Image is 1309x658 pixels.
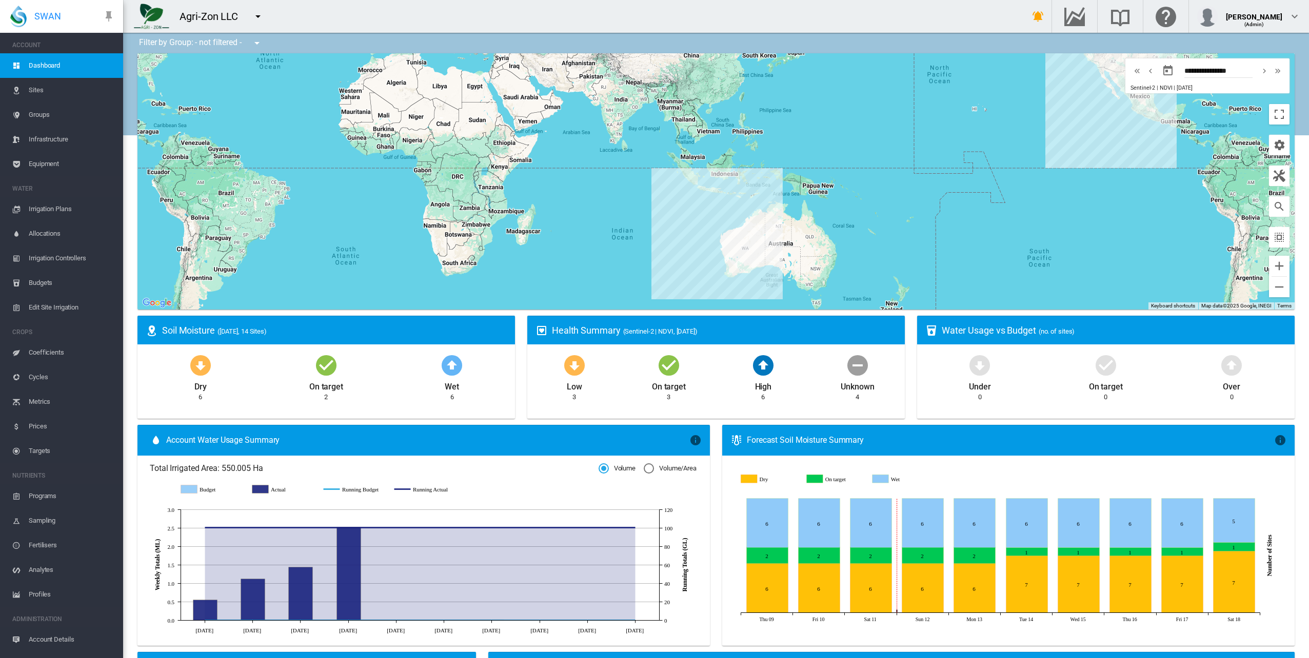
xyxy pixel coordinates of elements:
div: On target [309,377,343,393]
tspan: 0.5 [168,599,175,605]
div: 3 [572,393,576,402]
span: Metrics [29,389,115,414]
md-radio-button: Volume/Area [644,464,697,474]
div: 6 [199,393,202,402]
tspan: 0 [664,618,667,624]
span: Map data ©2025 Google, INEGI [1201,303,1271,309]
span: ADMINISTRATION [12,611,115,627]
tspan: Number of Sites [1266,534,1273,576]
div: Water Usage vs Budget [942,324,1286,337]
circle: Running Actual 20 Sept 100.57 [489,525,493,529]
circle: Running Actual 30 Aug 100.57 [346,525,350,529]
tspan: Thu 09 [760,616,774,622]
span: Irrigation Controllers [29,246,115,271]
tspan: 1.5 [168,562,175,568]
div: 0 [1104,393,1107,402]
md-icon: icon-bell-ring [1032,10,1044,23]
md-icon: icon-menu-down [251,37,263,49]
md-icon: icon-arrow-up-bold-circle [751,353,776,377]
g: On target Oct 16, 2025 1 [1110,548,1152,556]
md-icon: icon-pin [103,10,115,23]
g: Wet Oct 13, 2025 6 [954,499,996,548]
tspan: 2.0 [168,544,175,550]
button: Zoom in [1269,256,1290,276]
md-icon: icon-chevron-down [1288,10,1301,23]
md-icon: icon-chevron-right [1259,65,1270,77]
div: 6 [761,393,765,402]
span: Fertilisers [29,533,115,558]
tspan: [DATE] [626,627,644,633]
g: Wet Oct 09, 2025 6 [747,499,788,548]
g: Wet Oct 14, 2025 6 [1006,499,1048,548]
span: Irrigation Plans [29,197,115,221]
img: SWAN-Landscape-Logo-Colour-drop.png [10,6,27,27]
g: Wet Oct 16, 2025 6 [1110,499,1152,548]
span: Dashboard [29,53,115,78]
md-icon: icon-thermometer-lines [730,434,743,446]
md-icon: icon-chevron-left [1145,65,1156,77]
circle: Running Actual 4 Oct 100.57 [585,525,589,529]
tspan: 1.0 [168,581,175,587]
span: Sentinel-2 | NDVI [1131,85,1172,91]
circle: Running Actual 27 Sept 100.57 [538,525,542,529]
circle: Running Budget 30 Aug 0.02 [346,618,350,622]
div: On target [1089,377,1123,393]
g: Wet [874,475,932,484]
button: icon-chevron-left [1144,65,1157,77]
g: On target Oct 11, 2025 2 [850,547,892,564]
div: 6 [450,393,454,402]
span: Edit Site Irrigation [29,295,115,320]
span: WATER [12,180,115,197]
div: Filter by Group: - not filtered - [131,33,270,53]
md-icon: icon-information [689,434,702,446]
md-icon: icon-heart-box-outline [535,324,548,337]
g: Wet Oct 17, 2025 6 [1162,499,1203,548]
md-icon: icon-minus-circle [845,353,870,377]
g: Running Actual [394,485,455,494]
g: On target Oct 09, 2025 2 [747,547,788,564]
g: On target Oct 18, 2025 1 [1214,543,1255,551]
md-icon: Search the knowledge base [1108,10,1133,23]
div: On target [652,377,686,393]
tspan: Wed 15 [1070,616,1086,622]
g: Dry Oct 16, 2025 7 [1110,556,1152,613]
div: Over [1223,377,1240,393]
g: Dry [741,475,800,484]
md-icon: icon-menu-down [252,10,264,23]
g: On target [807,475,866,484]
md-icon: icon-cup-water [925,324,938,337]
span: Total Irrigated Area: 550.005 Ha [150,463,599,474]
g: On target Oct 15, 2025 1 [1058,548,1100,556]
div: Agri-Zon LLC [180,9,247,24]
g: Wet Oct 15, 2025 6 [1058,499,1100,548]
button: icon-chevron-double-left [1131,65,1144,77]
span: ([DATE], 14 Sites) [217,327,267,335]
button: icon-bell-ring [1028,6,1048,27]
div: 0 [1230,393,1234,402]
md-icon: icon-arrow-down-bold-circle [188,353,213,377]
div: Wet [445,377,459,393]
span: ACCOUNT [12,37,115,53]
span: NUTRIENTS [12,467,115,484]
md-icon: icon-chevron-double-left [1132,65,1143,77]
md-icon: Go to the Data Hub [1062,10,1087,23]
div: Forecast Soil Moisture Summary [747,435,1274,446]
g: Wet Oct 11, 2025 6 [850,499,892,548]
span: Programs [29,484,115,508]
div: Dry [194,377,207,393]
tspan: 0.0 [168,618,175,624]
span: Infrastructure [29,127,115,152]
circle: Running Budget 11 Oct 0.02 [633,618,637,622]
div: 0 [978,393,982,402]
button: md-calendar [1158,60,1178,81]
md-icon: icon-cog [1273,139,1285,151]
span: Allocations [29,221,115,246]
tspan: [DATE] [578,627,596,633]
g: Running Budget [324,485,385,494]
md-icon: icon-information [1274,434,1286,446]
button: icon-select-all [1269,227,1290,248]
g: On target Oct 12, 2025 2 [902,547,944,564]
g: On target Oct 17, 2025 1 [1162,548,1203,556]
g: Dry Oct 10, 2025 6 [799,564,840,613]
button: icon-menu-down [248,6,268,27]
